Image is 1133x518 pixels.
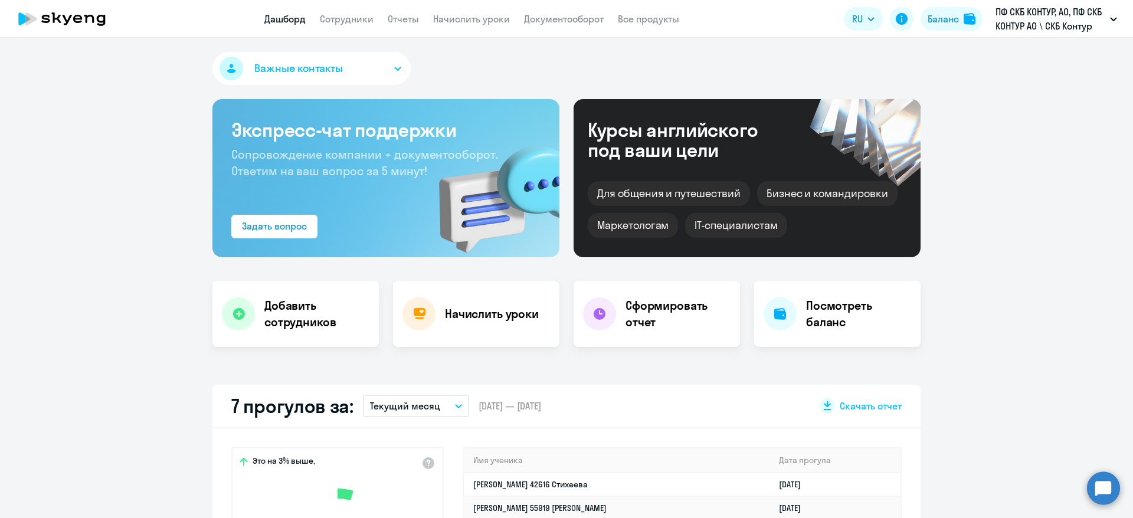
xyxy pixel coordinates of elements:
[779,503,810,513] a: [DATE]
[618,13,679,25] a: Все продукты
[852,12,863,26] span: RU
[479,399,541,412] span: [DATE] — [DATE]
[464,448,769,473] th: Имя ученика
[370,399,440,413] p: Текущий месяц
[231,147,498,178] span: Сопровождение компании + документооборот. Ответим на ваш вопрос за 5 минут!
[320,13,374,25] a: Сотрудники
[473,503,607,513] a: [PERSON_NAME] 55919 [PERSON_NAME]
[588,120,790,160] div: Курсы английского под ваши цели
[588,213,678,238] div: Маркетологам
[964,13,975,25] img: balance
[231,118,541,142] h3: Экспресс-чат поддержки
[844,7,883,31] button: RU
[626,297,731,330] h4: Сформировать отчет
[242,219,307,233] div: Задать вопрос
[524,13,604,25] a: Документооборот
[779,479,810,490] a: [DATE]
[254,61,343,76] span: Важные контакты
[445,306,539,322] h4: Начислить уроки
[996,5,1105,33] p: ПФ СКБ КОНТУР, АО, ПФ СКБ КОНТУР АО \ СКБ Контур
[253,455,315,470] span: Это на 3% выше,
[422,124,559,257] img: bg-img
[433,13,510,25] a: Начислить уроки
[806,297,911,330] h4: Посмотреть баланс
[231,215,317,238] button: Задать вопрос
[212,52,411,85] button: Важные контакты
[840,399,902,412] span: Скачать отчет
[588,181,750,206] div: Для общения и путешествий
[685,213,787,238] div: IT-специалистам
[264,13,306,25] a: Дашборд
[769,448,900,473] th: Дата прогула
[388,13,419,25] a: Отчеты
[757,181,898,206] div: Бизнес и командировки
[928,12,959,26] div: Баланс
[473,479,588,490] a: [PERSON_NAME] 42616 Стихеева
[921,7,983,31] button: Балансbalance
[264,297,369,330] h4: Добавить сотрудников
[363,395,469,417] button: Текущий месяц
[990,5,1123,33] button: ПФ СКБ КОНТУР, АО, ПФ СКБ КОНТУР АО \ СКБ Контур
[231,394,353,418] h2: 7 прогулов за:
